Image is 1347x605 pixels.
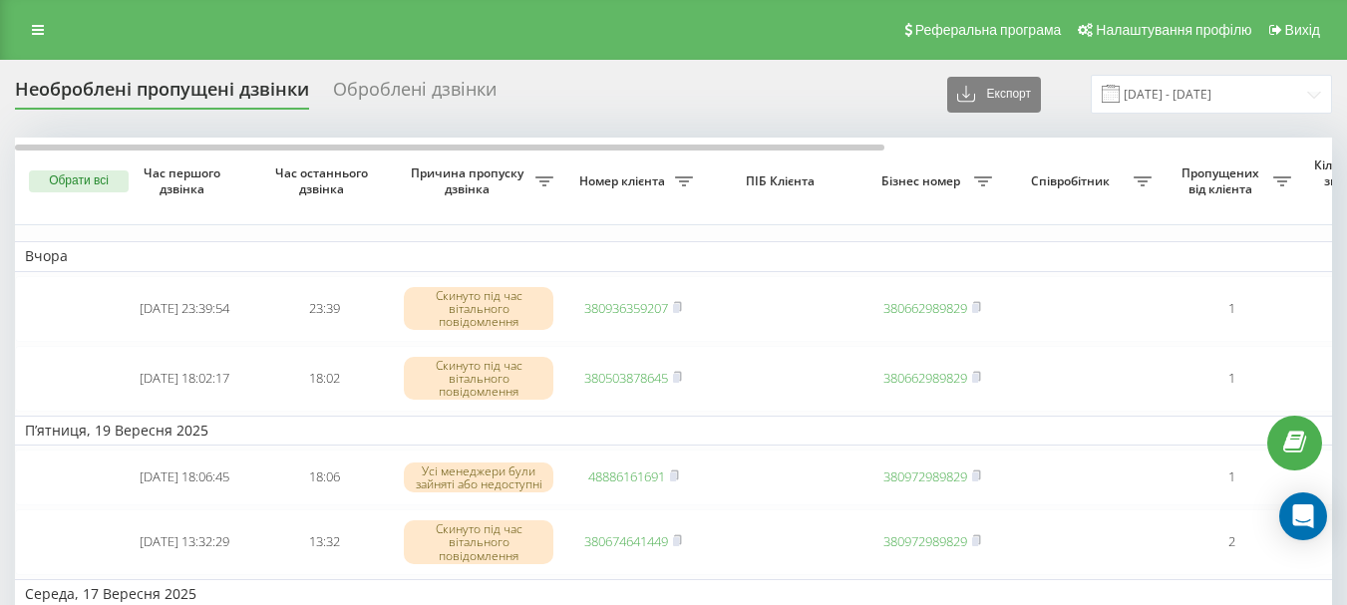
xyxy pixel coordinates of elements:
div: Оброблені дзвінки [333,79,497,110]
span: Вихід [1285,22,1320,38]
div: Скинуто під час вітального повідомлення [404,357,553,401]
td: [DATE] 18:06:45 [115,450,254,505]
span: Налаштування профілю [1096,22,1251,38]
td: 1 [1162,450,1301,505]
td: 1 [1162,276,1301,342]
span: Бізнес номер [872,173,974,189]
span: Причина пропуску дзвінка [404,165,535,196]
span: Час останнього дзвінка [270,165,378,196]
div: Скинуто під час вітального повідомлення [404,520,553,564]
td: 23:39 [254,276,394,342]
a: 380972989829 [883,467,967,485]
span: Співробітник [1012,173,1134,189]
td: 13:32 [254,509,394,575]
a: 380936359207 [584,299,668,317]
a: 380662989829 [883,369,967,387]
div: Усі менеджери були зайняті або недоступні [404,462,553,492]
button: Експорт [947,77,1041,113]
td: [DATE] 18:02:17 [115,346,254,412]
div: Необроблені пропущені дзвінки [15,79,309,110]
a: 380972989829 [883,532,967,550]
div: Скинуто під час вітального повідомлення [404,287,553,331]
span: Реферальна програма [915,22,1062,38]
a: 380503878645 [584,369,668,387]
span: Час першого дзвінка [131,165,238,196]
a: 380662989829 [883,299,967,317]
td: 1 [1162,346,1301,412]
button: Обрати всі [29,170,129,192]
a: 48886161691 [588,467,665,485]
td: 18:06 [254,450,394,505]
span: Пропущених від клієнта [1172,165,1273,196]
td: [DATE] 23:39:54 [115,276,254,342]
a: 380674641449 [584,532,668,550]
div: Open Intercom Messenger [1279,492,1327,540]
span: Номер клієнта [573,173,675,189]
td: [DATE] 13:32:29 [115,509,254,575]
span: ПІБ Клієнта [720,173,845,189]
td: 2 [1162,509,1301,575]
td: 18:02 [254,346,394,412]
